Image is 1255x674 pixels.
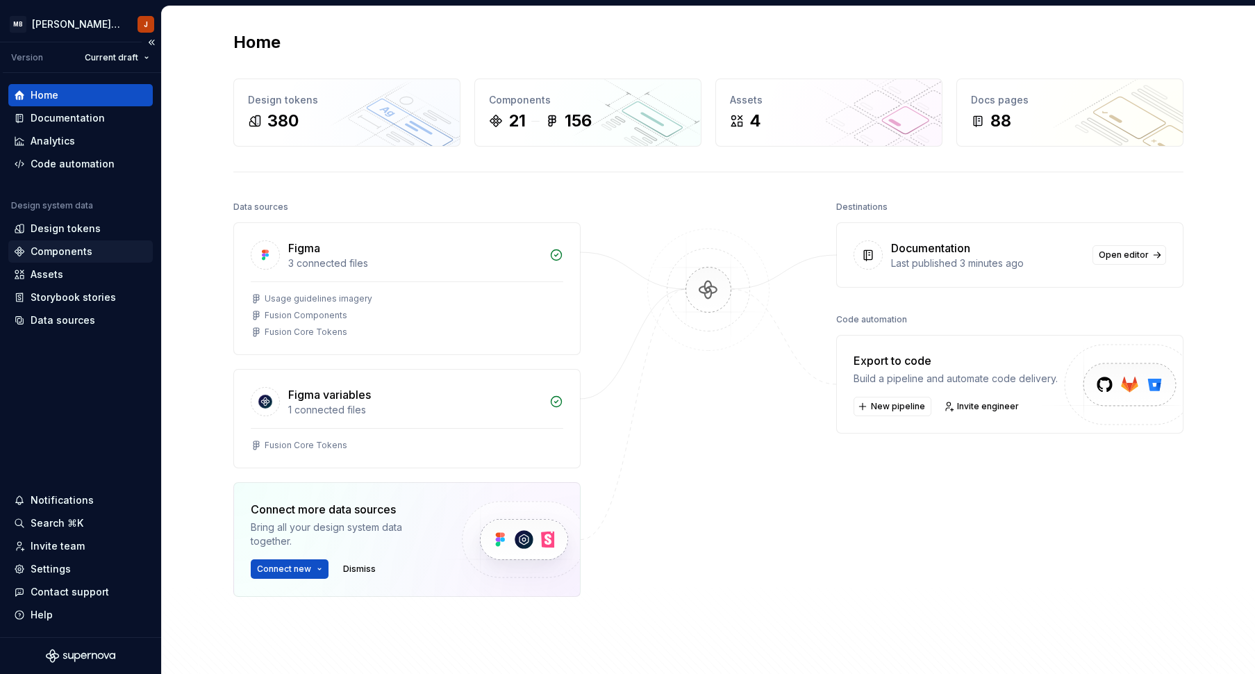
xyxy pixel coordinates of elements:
div: Build a pipeline and automate code delivery. [854,372,1058,386]
div: Invite team [31,539,85,553]
div: 380 [267,110,299,132]
div: Settings [31,562,71,576]
a: Assets [8,263,153,286]
div: Home [31,88,58,102]
button: Help [8,604,153,626]
button: Notifications [8,489,153,511]
a: Home [8,84,153,106]
div: Contact support [31,585,109,599]
a: Docs pages88 [956,79,1183,147]
div: Figma [288,240,320,256]
a: Storybook stories [8,286,153,309]
div: 4 [749,110,761,132]
a: Design tokens [8,217,153,240]
button: Dismiss [337,559,382,579]
div: Bring all your design system data together. [251,520,438,548]
div: Fusion Core Tokens [265,327,347,338]
div: J [144,19,148,30]
button: Search ⌘K [8,512,153,534]
a: Data sources [8,309,153,331]
div: Version [11,52,43,63]
a: Invite engineer [940,397,1025,416]
div: Figma variables [288,386,371,403]
button: New pipeline [854,397,931,416]
div: Docs pages [971,93,1169,107]
div: Design tokens [248,93,446,107]
div: Data sources [31,313,95,327]
div: 88 [990,110,1011,132]
div: Export to code [854,352,1058,369]
a: Code automation [8,153,153,175]
div: Last published 3 minutes ago [891,256,1084,270]
div: Fusion Core Tokens [265,440,347,451]
div: Design system data [11,200,93,211]
a: Open editor [1092,245,1166,265]
div: Code automation [31,157,115,171]
div: Destinations [836,197,888,217]
div: 21 [508,110,526,132]
div: Code automation [836,310,907,329]
div: Notifications [31,493,94,507]
a: Invite team [8,535,153,557]
div: 1 connected files [288,403,541,417]
a: Assets4 [715,79,942,147]
h2: Home [233,31,281,54]
button: MB[PERSON_NAME] Banking Fusion Design SystemJ [3,9,158,39]
button: Connect new [251,559,329,579]
button: Current draft [78,48,156,67]
div: Design tokens [31,222,101,236]
div: Components [489,93,687,107]
span: Dismiss [343,564,376,575]
span: Connect new [257,564,311,575]
div: Components [31,245,92,258]
div: 156 [565,110,592,132]
div: Connect more data sources [251,501,438,518]
a: Analytics [8,130,153,152]
div: Search ⌘K [31,516,83,530]
div: Assets [31,268,63,281]
div: Storybook stories [31,290,116,304]
a: Design tokens380 [233,79,460,147]
div: Help [31,608,53,622]
a: Components21156 [474,79,701,147]
div: [PERSON_NAME] Banking Fusion Design System [32,17,121,31]
span: Invite engineer [957,401,1019,412]
a: Settings [8,558,153,580]
a: Figma variables1 connected filesFusion Core Tokens [233,369,581,468]
a: Figma3 connected filesUsage guidelines imageryFusion ComponentsFusion Core Tokens [233,222,581,355]
button: Contact support [8,581,153,603]
div: Usage guidelines imagery [265,293,372,304]
button: Collapse sidebar [142,33,161,52]
svg: Supernova Logo [46,649,115,663]
div: Data sources [233,197,288,217]
span: Open editor [1099,249,1149,261]
a: Documentation [8,107,153,129]
div: MB [10,16,26,33]
div: Documentation [31,111,105,125]
div: Documentation [891,240,970,256]
div: Fusion Components [265,310,347,321]
div: Assets [730,93,928,107]
div: 3 connected files [288,256,541,270]
a: Components [8,240,153,263]
span: Current draft [85,52,138,63]
span: New pipeline [871,401,925,412]
div: Analytics [31,134,75,148]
